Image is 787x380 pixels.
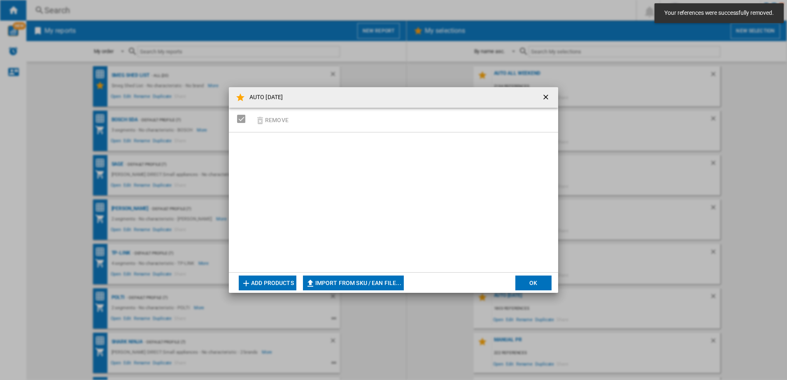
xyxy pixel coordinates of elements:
button: getI18NText('BUTTONS.CLOSE_DIALOG') [538,89,555,106]
button: Remove [253,110,291,130]
ng-md-icon: getI18NText('BUTTONS.CLOSE_DIALOG') [542,93,552,103]
button: Import from SKU / EAN file... [303,276,404,290]
button: Add products [239,276,296,290]
h4: AUTO [DATE] [245,93,283,102]
md-checkbox: SELECTIONS.EDITION_POPUP.SELECT_DESELECT [237,112,249,125]
span: Your references were successfully removed. [662,9,776,17]
button: OK [515,276,552,290]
